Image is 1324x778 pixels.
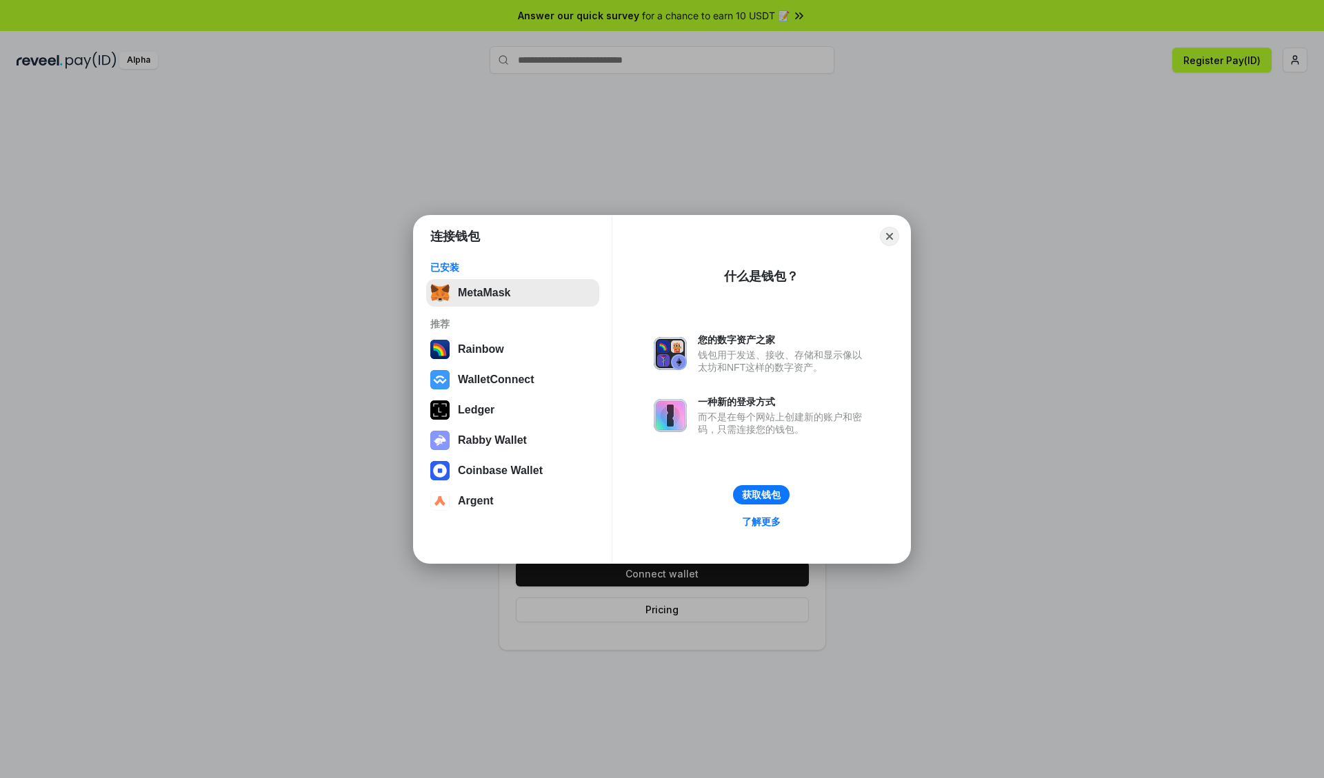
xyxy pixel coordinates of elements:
[430,491,450,511] img: svg+xml,%3Csvg%20width%3D%2228%22%20height%3D%2228%22%20viewBox%3D%220%200%2028%2028%22%20fill%3D...
[458,287,510,299] div: MetaMask
[458,434,527,447] div: Rabby Wallet
[742,515,781,528] div: 了解更多
[430,228,480,245] h1: 连接钱包
[426,487,599,515] button: Argent
[742,489,781,501] div: 获取钱包
[426,427,599,454] button: Rabby Wallet
[430,340,450,359] img: svg+xml,%3Csvg%20width%3D%22120%22%20height%3D%22120%22%20viewBox%3D%220%200%20120%20120%22%20fil...
[458,343,504,356] div: Rainbow
[880,227,899,246] button: Close
[724,268,799,285] div: 什么是钱包？
[458,373,534,386] div: WalletConnect
[426,279,599,307] button: MetaMask
[430,370,450,389] img: svg+xml,%3Csvg%20width%3D%2228%22%20height%3D%2228%22%20viewBox%3D%220%200%2028%2028%22%20fill%3D...
[430,400,450,420] img: svg+xml,%3Csvg%20xmlns%3D%22http%3A%2F%2Fwww.w3.org%2F2000%2Fsvg%22%20width%3D%2228%22%20height%3...
[426,457,599,484] button: Coinbase Wallet
[430,261,595,274] div: 已安装
[426,336,599,363] button: Rainbow
[426,396,599,424] button: Ledger
[698,411,869,436] div: 而不是在每个网站上创建新的账户和密码，只需连接您的钱包。
[734,513,789,531] a: 了解更多
[698,334,869,346] div: 您的数字资产之家
[698,396,869,408] div: 一种新的登录方式
[654,337,687,370] img: svg+xml,%3Csvg%20xmlns%3D%22http%3A%2F%2Fwww.w3.org%2F2000%2Fsvg%22%20fill%3D%22none%22%20viewBox...
[430,318,595,330] div: 推荐
[698,349,869,373] div: 钱包用于发送、接收、存储和显示像以太坊和NFT这样的数字资产。
[430,461,450,480] img: svg+xml,%3Csvg%20width%3D%2228%22%20height%3D%2228%22%20viewBox%3D%220%200%2028%2028%22%20fill%3D...
[654,399,687,432] img: svg+xml,%3Csvg%20xmlns%3D%22http%3A%2F%2Fwww.w3.org%2F2000%2Fsvg%22%20fill%3D%22none%22%20viewBox...
[733,485,790,504] button: 获取钱包
[458,495,494,507] div: Argent
[458,464,543,477] div: Coinbase Wallet
[430,283,450,303] img: svg+xml,%3Csvg%20fill%3D%22none%22%20height%3D%2233%22%20viewBox%3D%220%200%2035%2033%22%20width%...
[426,366,599,393] button: WalletConnect
[430,431,450,450] img: svg+xml,%3Csvg%20xmlns%3D%22http%3A%2F%2Fwww.w3.org%2F2000%2Fsvg%22%20fill%3D%22none%22%20viewBox...
[458,404,494,416] div: Ledger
